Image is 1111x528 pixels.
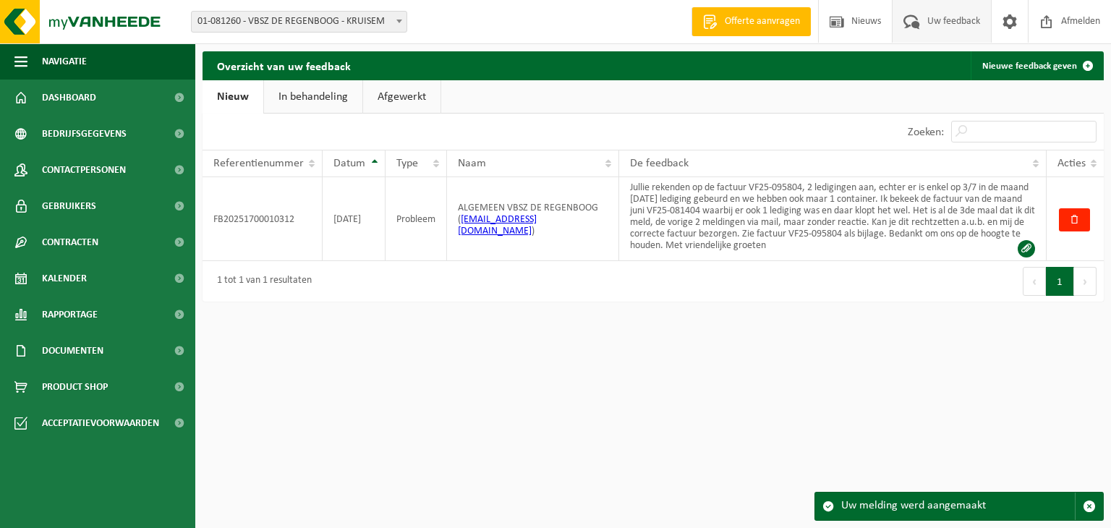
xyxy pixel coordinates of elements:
span: Bedrijfsgegevens [42,116,127,152]
span: 01-081260 - VBSZ DE REGENBOOG - KRUISEM [192,12,406,32]
span: Offerte aanvragen [721,14,804,29]
button: Next [1074,267,1097,296]
span: De feedback [630,158,689,169]
a: Afgewerkt [363,80,440,114]
label: Zoeken: [908,127,944,138]
a: Nieuwe feedback geven [971,51,1102,80]
span: Acceptatievoorwaarden [42,405,159,441]
button: Previous [1023,267,1046,296]
span: Datum [333,158,365,169]
span: Dashboard [42,80,96,116]
button: 1 [1046,267,1074,296]
a: Nieuw [203,80,263,114]
span: Gebruikers [42,188,96,224]
a: In behandeling [264,80,362,114]
span: Documenten [42,333,103,369]
td: ALGEMEEN VBSZ DE REGENBOOG ( ) [447,177,618,261]
span: Rapportage [42,297,98,333]
h2: Overzicht van uw feedback [203,51,365,80]
span: Acties [1057,158,1086,169]
span: Referentienummer [213,158,304,169]
span: Contracten [42,224,98,260]
td: FB20251700010312 [203,177,323,261]
a: [EMAIL_ADDRESS][DOMAIN_NAME] [458,214,537,237]
span: Naam [458,158,486,169]
div: 1 tot 1 van 1 resultaten [210,268,312,294]
div: Uw melding werd aangemaakt [841,493,1075,520]
td: Probleem [386,177,448,261]
span: Product Shop [42,369,108,405]
span: Kalender [42,260,87,297]
span: 01-081260 - VBSZ DE REGENBOOG - KRUISEM [191,11,407,33]
td: Jullie rekenden op de factuur VF25-095804, 2 ledigingen aan, echter er is enkel op 3/7 in de maan... [619,177,1047,261]
td: [DATE] [323,177,386,261]
span: Contactpersonen [42,152,126,188]
a: Offerte aanvragen [691,7,811,36]
span: Type [396,158,418,169]
span: Navigatie [42,43,87,80]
